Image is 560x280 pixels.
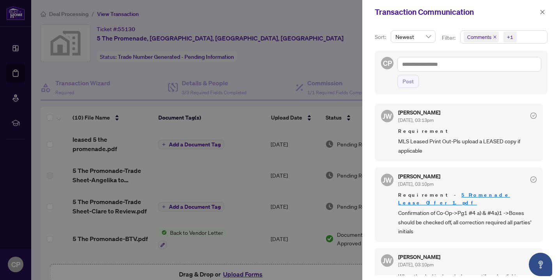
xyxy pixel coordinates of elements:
span: close [540,9,545,15]
span: Comments [467,33,491,41]
span: CP [383,58,392,69]
h5: [PERSON_NAME] [398,110,440,115]
span: [DATE], 03:10pm [398,262,434,268]
span: JW [383,255,392,266]
span: MLS Leased Print Out-Pls upload a LEASED copy if applicable [398,137,537,155]
button: Open asap [529,253,552,276]
span: Confirmation of Co-Op->Pg1 #4 a) & #4a)1 ->Boxes should be checked off, all correction required a... [398,208,537,236]
span: check-circle [530,113,537,119]
button: Post [397,75,419,88]
span: JW [383,111,392,122]
span: Requirement - [398,191,537,207]
span: [DATE], 03:10pm [398,181,434,187]
span: JW [383,174,392,185]
div: Transaction Communication [375,6,537,18]
span: Comments [464,32,499,42]
span: [DATE], 03:13pm [398,117,434,123]
h5: [PERSON_NAME] [398,174,440,179]
div: +1 [507,33,513,41]
span: Requirement [398,127,537,135]
p: Sort: [375,33,388,41]
span: check-circle [530,176,537,183]
p: Filter: [442,33,457,42]
h5: [PERSON_NAME] [398,254,440,260]
span: close [493,35,497,39]
span: Newest [395,31,431,42]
